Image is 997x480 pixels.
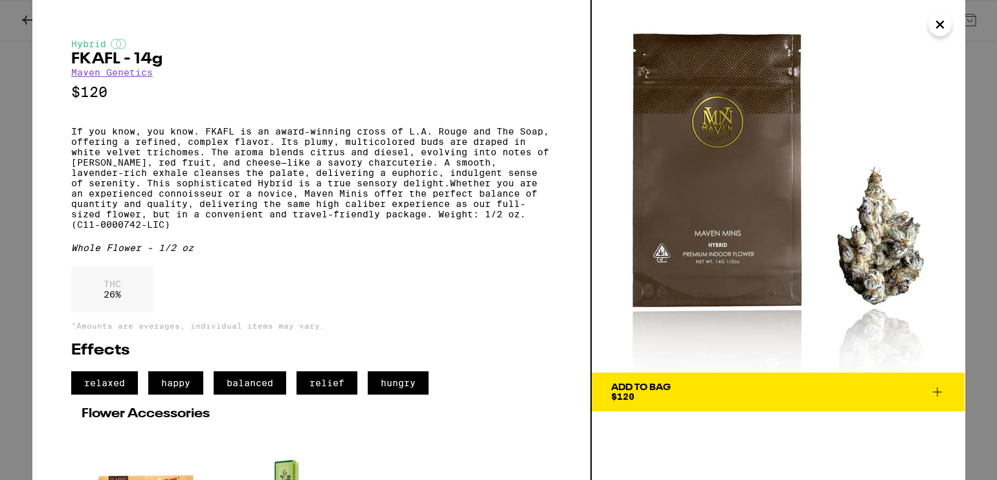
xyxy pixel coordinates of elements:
h2: Flower Accessories [82,408,541,420]
p: *Amounts are averages, individual items may vary. [71,322,552,330]
span: hungry [368,371,429,395]
div: Hybrid [71,39,552,49]
img: hybridColor.svg [111,39,126,49]
span: Hi. Need any help? [8,9,93,19]
p: If you know, you know. FKAFL is an award-winning cross of L.A. Rouge and The Soap, offering a ref... [71,126,552,230]
button: Add To Bag$120 [592,373,965,411]
span: relief [297,371,357,395]
span: happy [148,371,203,395]
span: $120 [611,391,634,402]
p: $120 [71,84,552,100]
h2: Effects [71,343,552,358]
div: Add To Bag [611,383,671,392]
div: Whole Flower - 1/2 oz [71,243,552,253]
p: THC [104,279,121,289]
button: Close [928,13,952,36]
h2: FKAFL - 14g [71,52,552,67]
a: Maven Genetics [71,67,153,78]
div: 26 % [71,266,153,312]
span: relaxed [71,371,138,395]
span: balanced [214,371,286,395]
